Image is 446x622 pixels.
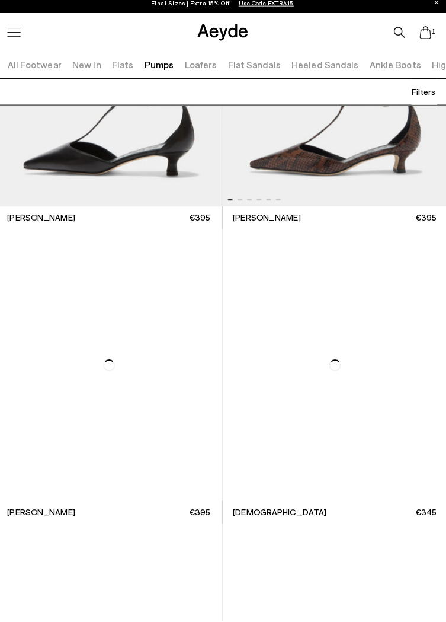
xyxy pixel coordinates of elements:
[75,66,103,77] a: New In
[410,94,434,104] span: Filters
[414,508,435,520] span: €345
[234,217,301,229] span: [PERSON_NAME]
[368,66,419,77] a: Ankle Boots
[146,66,175,77] a: Pumps
[414,217,435,229] span: €395
[11,508,78,520] span: [PERSON_NAME]
[114,66,135,77] a: Flats
[186,66,218,77] a: Loafers
[229,66,281,77] a: Flat Sandals
[234,508,326,520] span: [DEMOGRAPHIC_DATA]
[190,508,211,520] span: €395
[11,217,78,229] span: [PERSON_NAME]
[291,66,358,77] a: Heeled Sandals
[11,66,64,77] a: All Footwear
[190,217,211,229] span: €395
